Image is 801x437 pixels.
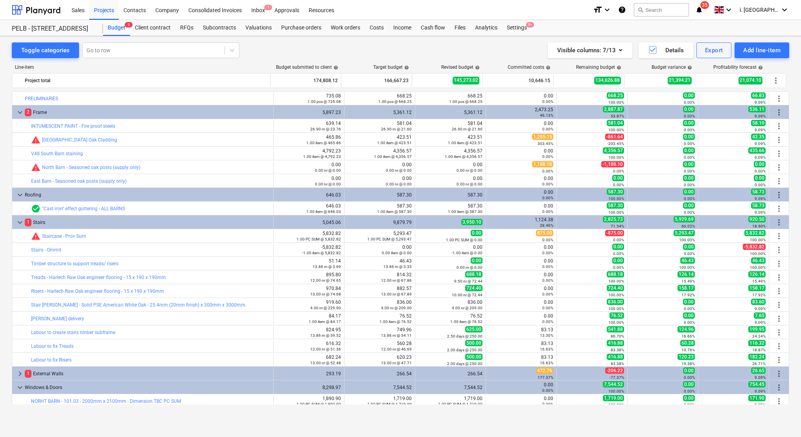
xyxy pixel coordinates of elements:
div: Budget variance [652,64,692,70]
small: 1.00 pcs @ 735.08 [308,99,341,104]
span: More actions [774,314,784,323]
a: Budget6 [103,20,130,36]
small: 0.00% [684,183,695,187]
span: 42.35 [751,134,766,140]
span: 0.00 [754,161,766,167]
div: 581.04 [418,121,482,132]
small: 1.00 item @ 465.86 [306,141,341,145]
div: Budget submitted to client [276,64,338,70]
button: Visible columns:7/13 [548,42,632,58]
div: 587.30 [418,203,482,214]
span: help [403,65,409,70]
span: 9+ [526,22,534,28]
span: More actions [774,149,784,158]
a: Labour to create stairs timber subframe [31,330,115,335]
a: North Barn - Seasoned oak posts (supply only) [42,165,140,170]
a: Files [450,20,470,36]
span: 6 [125,22,133,28]
i: notifications [695,5,703,15]
span: 0.00 [683,189,695,195]
a: Costs [365,20,389,36]
div: 0.00 [489,176,553,187]
small: 46.13% [540,113,553,118]
button: Details [639,42,693,58]
div: 0.00 [489,203,553,214]
span: More actions [774,397,784,406]
span: 0.00 [683,134,695,140]
div: Remaining budget [576,64,621,70]
span: More actions [771,76,781,85]
span: 0.00 [683,161,695,167]
a: Work orders [326,20,365,36]
div: 174,808.12 [274,74,338,87]
span: 1,285.15 [532,134,553,140]
span: 0.00 [683,120,695,126]
div: 5,045.06 [277,220,341,225]
a: Labour to fix Risers [31,357,72,363]
span: keyboard_arrow_down [15,218,25,227]
small: 0.00% [684,169,695,173]
a: Timber structure to support treads/ risers [31,261,118,266]
div: Committed costs [508,64,551,70]
div: 5,361.12 [418,110,482,115]
span: 0.00 [683,244,695,250]
span: More actions [774,135,784,145]
a: NORHT BARN - 101.03 - 2000mm x 2100mm - Dimension TBC PC SUM [31,398,181,404]
div: Add line-item [743,45,781,55]
div: Profitability forecast [713,64,763,70]
div: 166,667.23 [344,74,409,87]
small: 0.00% [613,169,624,173]
div: 0.00 [489,148,553,159]
span: 920.50 [748,216,766,222]
span: More actions [774,121,784,131]
div: 4,356.57 [348,148,412,159]
div: 668.25 [418,93,482,104]
div: 9,879.79 [348,220,412,225]
span: 0.00 [683,92,695,99]
small: 0.00% [755,183,766,187]
span: help [473,65,480,70]
small: 0.00% [542,169,553,173]
iframe: Chat Widget [762,399,801,437]
small: 28.46% [540,223,553,228]
span: 145,273.02 [453,77,479,84]
small: 1.00 item @ 4,792.23 [303,154,341,159]
span: More actions [774,286,784,296]
small: 9.09% [755,141,766,146]
span: 66.83 [751,92,766,99]
div: Subcontracts [198,20,241,36]
small: 9.09% [755,128,766,132]
small: 9.09% [755,100,766,105]
div: 587.30 [348,203,412,214]
small: 1.00 item @ 587.30 [377,209,412,214]
span: 5,929.69 [674,216,695,222]
a: INTUMESCENT PAINT - Fire proof steels [31,123,115,129]
i: Knowledge base [618,5,626,15]
small: 0.00% [613,238,624,242]
a: Client contract [130,20,175,36]
small: 0.00 nr @ 0.00 [457,182,482,186]
small: 0.00% [542,238,553,242]
span: 0.00 [471,230,482,236]
div: RFQs [175,20,198,36]
div: 0.00 [489,189,553,200]
a: PRELIMINARIES [25,96,58,101]
small: 303.45% [538,141,553,146]
small: 9.09% [755,114,766,118]
small: 0.00% [684,155,695,160]
small: 0.00% [684,100,695,105]
span: 0.00 [612,244,624,250]
small: 0.00% [684,196,695,201]
span: 1 [25,218,31,226]
small: 0.00 nr @ 0.00 [386,182,412,186]
div: 587.30 [348,192,412,198]
a: [GEOGRAPHIC_DATA] Oak Cladding [42,137,117,143]
a: Treads - Harlech Raw Oak engineer flooring - 15 x 190 x 190mm [31,275,166,280]
small: 0.00% [755,169,766,173]
div: 0.00 [348,176,412,187]
small: 0.00% [613,183,624,187]
span: 875.00 [536,230,553,236]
